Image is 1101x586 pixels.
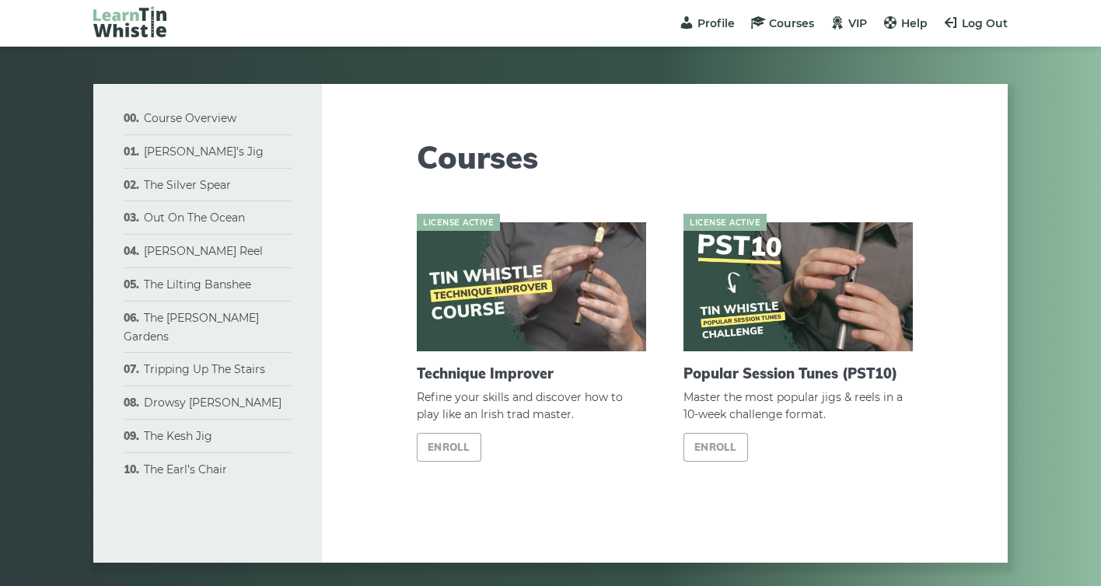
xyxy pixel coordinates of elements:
a: The Earl’s Chair [144,462,227,476]
a: Course Overview [144,111,236,125]
span: Refine your skills and discover how to play like an Irish trad master. [417,389,646,424]
h2: Popular Session Tunes (PST10) [683,365,913,382]
span: Log Out [962,16,1008,30]
a: The [PERSON_NAME] Gardens [124,311,259,344]
a: Log Out [943,16,1008,30]
a: [PERSON_NAME]’s Jig [144,145,264,159]
span: VIP [848,16,867,30]
a: Help [883,16,928,30]
span: License active [417,214,500,231]
span: License active [683,214,767,231]
h2: Technique Improver [417,365,646,382]
img: course-cover-540x304.jpg [417,222,646,351]
span: Master the most popular jigs & reels in a 10-week challenge format. [683,389,913,424]
a: The Silver Spear [144,178,231,192]
a: Enroll [683,433,748,462]
span: Courses [769,16,814,30]
img: pst10-course-cover-540x304.jpg [683,222,913,351]
a: Enroll [417,433,481,462]
a: The Kesh Jig [144,429,212,443]
a: Drowsy [PERSON_NAME] [144,396,281,410]
h1: Courses [417,138,913,176]
a: Profile [679,16,735,30]
a: VIP [830,16,867,30]
a: [PERSON_NAME] Reel [144,244,263,258]
img: LearnTinWhistle.com [93,6,166,37]
a: Out On The Ocean [144,211,245,225]
a: Courses [750,16,814,30]
a: The Lilting Banshee [144,277,251,291]
a: Tripping Up The Stairs [144,362,265,376]
span: Profile [697,16,735,30]
span: Help [901,16,928,30]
